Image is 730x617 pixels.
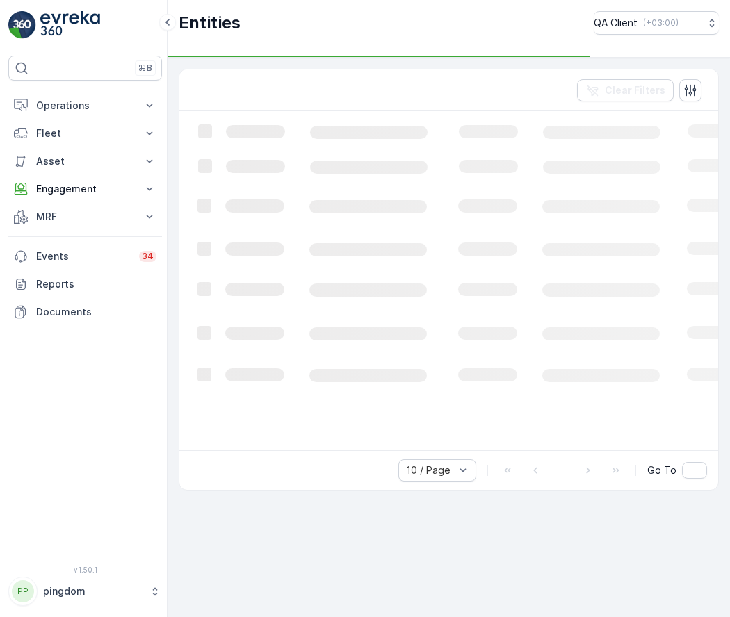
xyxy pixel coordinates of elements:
[12,580,34,602] div: PP
[36,277,156,291] p: Reports
[36,99,134,113] p: Operations
[8,11,36,39] img: logo
[577,79,674,101] button: Clear Filters
[142,251,154,262] p: 34
[36,182,134,196] p: Engagement
[594,11,719,35] button: QA Client(+03:00)
[43,584,143,598] p: pingdom
[8,270,162,298] a: Reports
[643,17,679,28] p: ( +03:00 )
[36,305,156,319] p: Documents
[594,16,638,30] p: QA Client
[8,92,162,120] button: Operations
[8,147,162,175] button: Asset
[8,577,162,606] button: PPpingdom
[36,210,134,224] p: MRF
[8,298,162,326] a: Documents
[8,203,162,231] button: MRF
[647,463,676,477] span: Go To
[36,154,134,168] p: Asset
[138,63,152,74] p: ⌘B
[36,126,134,140] p: Fleet
[36,249,131,263] p: Events
[8,566,162,574] span: v 1.50.1
[8,120,162,147] button: Fleet
[8,175,162,203] button: Engagement
[40,11,100,39] img: logo_light-DOdMpM7g.png
[179,12,241,34] p: Entities
[8,242,162,270] a: Events34
[605,83,665,97] p: Clear Filters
